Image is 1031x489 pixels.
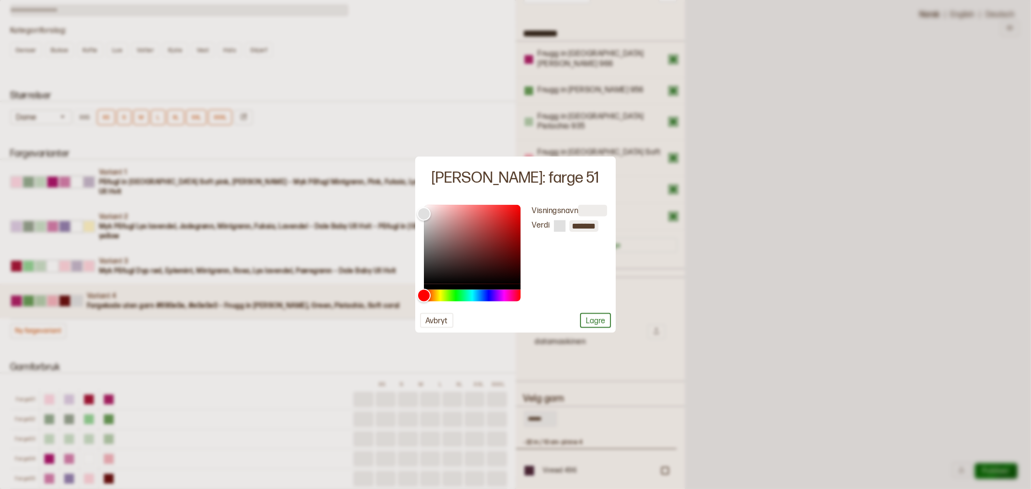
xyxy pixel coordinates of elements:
div: Hue [424,289,521,301]
div: Color [424,204,521,284]
button: Lagre [580,313,611,328]
label: Visningsnavn [532,206,579,215]
div: [PERSON_NAME]: farge 51 [432,168,599,188]
button: Avbryt [420,313,453,328]
label: Verdi [532,221,550,231]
